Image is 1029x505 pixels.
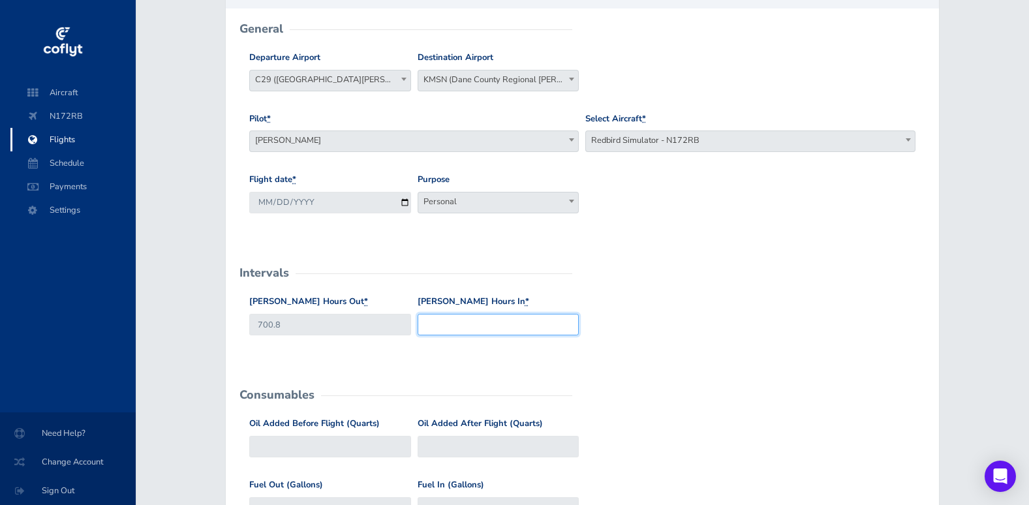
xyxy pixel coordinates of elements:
[23,81,123,104] span: Aircraft
[418,70,579,91] span: KMSN (Dane County Regional Truax Field)
[16,421,120,445] span: Need Help?
[249,173,296,187] label: Flight date
[249,478,323,492] label: Fuel Out (Gallons)
[16,450,120,474] span: Change Account
[418,192,579,211] span: Personal
[585,130,915,152] span: Redbird Simulator - N172RB
[23,175,123,198] span: Payments
[418,417,543,431] label: Oil Added After Flight (Quarts)
[23,151,123,175] span: Schedule
[23,104,123,128] span: N172RB
[249,130,579,152] span: Jerry Mulliken
[586,131,914,149] span: Redbird Simulator - N172RB
[239,389,315,401] h2: Consumables
[418,173,450,187] label: Purpose
[642,113,646,125] abbr: required
[585,112,646,126] label: Select Aircraft
[292,174,296,185] abbr: required
[418,70,579,89] span: KMSN (Dane County Regional Truax Field)
[239,267,289,279] h2: Intervals
[41,23,84,62] img: coflyt logo
[249,51,320,65] label: Departure Airport
[364,296,368,307] abbr: required
[249,295,368,309] label: [PERSON_NAME] Hours Out
[525,296,529,307] abbr: required
[418,192,579,213] span: Personal
[418,478,484,492] label: Fuel In (Gallons)
[239,23,283,35] h2: General
[23,198,123,222] span: Settings
[985,461,1016,492] div: Open Intercom Messenger
[249,70,411,91] span: C29 (Middleton Municipal Morey Field)
[250,70,410,89] span: C29 (Middleton Municipal Morey Field)
[249,417,380,431] label: Oil Added Before Flight (Quarts)
[16,479,120,502] span: Sign Out
[267,113,271,125] abbr: required
[418,295,529,309] label: [PERSON_NAME] Hours In
[23,128,123,151] span: Flights
[418,51,493,65] label: Destination Airport
[249,112,271,126] label: Pilot
[250,131,578,149] span: Jerry Mulliken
